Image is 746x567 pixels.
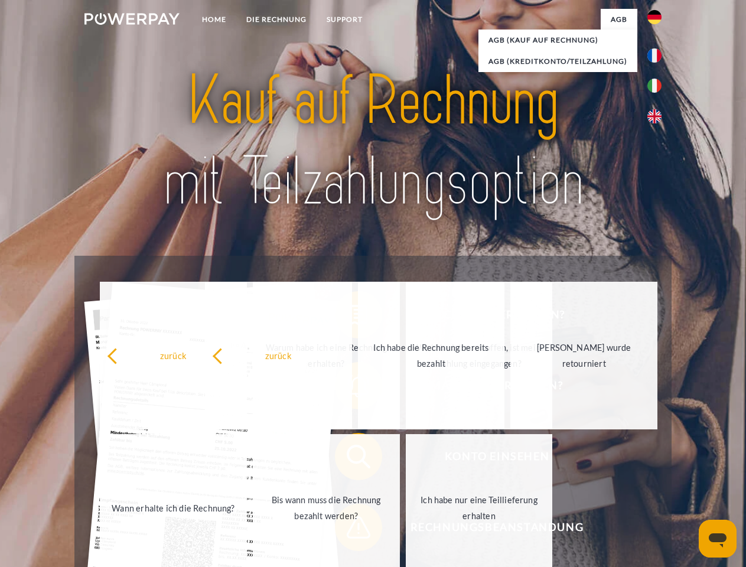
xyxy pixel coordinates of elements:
[647,10,662,24] img: de
[601,9,637,30] a: agb
[212,347,345,363] div: zurück
[413,492,546,524] div: Ich habe nur eine Teillieferung erhalten
[107,347,240,363] div: zurück
[478,30,637,51] a: AGB (Kauf auf Rechnung)
[317,9,373,30] a: SUPPORT
[84,13,180,25] img: logo-powerpay-white.svg
[192,9,236,30] a: Home
[107,500,240,516] div: Wann erhalte ich die Rechnung?
[647,48,662,63] img: fr
[517,340,650,372] div: [PERSON_NAME] wurde retourniert
[236,9,317,30] a: DIE RECHNUNG
[365,340,498,372] div: Ich habe die Rechnung bereits bezahlt
[647,79,662,93] img: it
[260,492,393,524] div: Bis wann muss die Rechnung bezahlt werden?
[699,520,737,558] iframe: Schaltfläche zum Öffnen des Messaging-Fensters
[647,109,662,123] img: en
[478,51,637,72] a: AGB (Kreditkonto/Teilzahlung)
[113,57,633,226] img: title-powerpay_de.svg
